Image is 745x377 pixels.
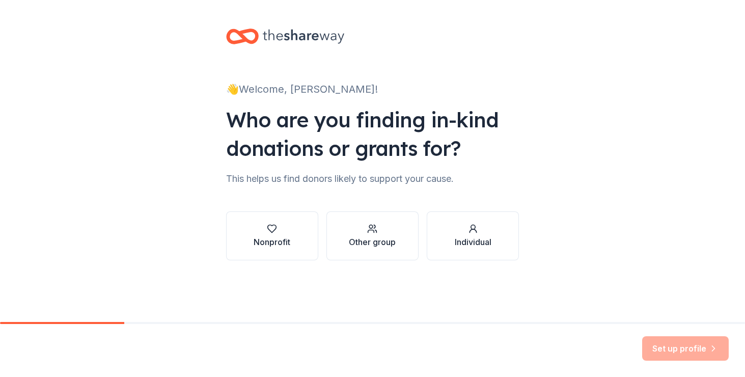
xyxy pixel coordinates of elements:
div: Who are you finding in-kind donations or grants for? [226,105,519,163]
div: Individual [455,236,491,248]
button: Other group [326,211,419,260]
div: Nonprofit [254,236,290,248]
div: 👋 Welcome, [PERSON_NAME]! [226,81,519,97]
button: Individual [427,211,519,260]
div: Other group [349,236,396,248]
button: Nonprofit [226,211,318,260]
div: This helps us find donors likely to support your cause. [226,171,519,187]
